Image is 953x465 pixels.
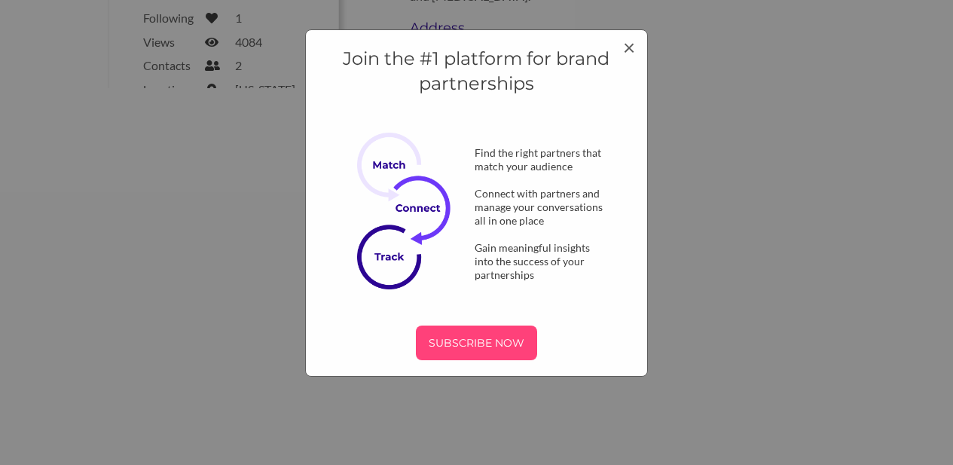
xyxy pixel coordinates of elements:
a: SUBSCRIBE NOW [322,326,632,360]
span: × [623,34,635,60]
p: SUBSCRIBE NOW [422,332,531,354]
div: Gain meaningful insights into the success of your partnerships [451,241,631,282]
button: Close modal [623,36,635,57]
div: Find the right partners that match your audience [451,146,631,173]
img: Subscribe Now Image [357,133,464,289]
div: Connect with partners and manage your conversations all in one place [451,187,631,228]
h4: Join the #1 platform for brand partnerships [322,46,632,96]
